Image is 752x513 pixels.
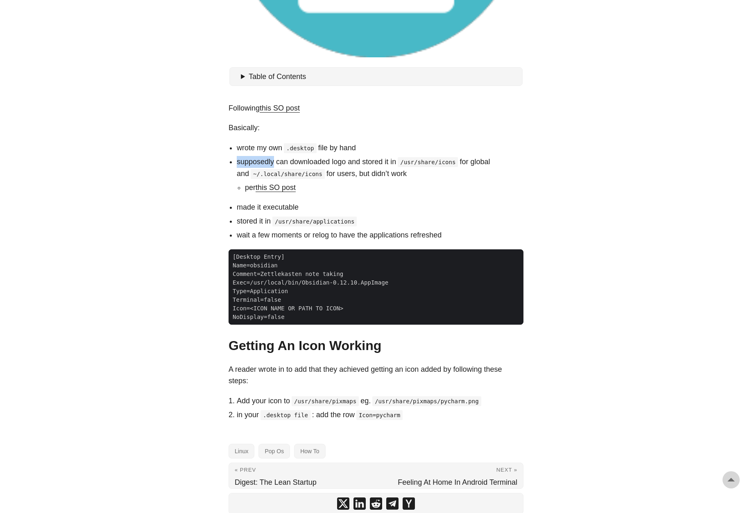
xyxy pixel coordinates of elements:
li: wrote my own file by hand [237,142,523,154]
a: go to top [723,471,740,488]
a: Linux [229,444,254,459]
li: made it executable [237,201,523,213]
p: Following [229,102,523,114]
a: share How To Add Application To Pop OS Gnome Launcher on reddit [370,497,382,510]
code: /usr/share/pixmaps/pycharm.png [372,396,481,406]
code: /usr/share/pixmaps [292,396,359,406]
a: share How To Add Application To Pop OS Gnome Launcher on linkedin [353,497,366,510]
li: stored it in [237,215,523,227]
li: per [245,182,523,194]
code: /usr/share/applications [272,217,357,226]
summary: Table of Contents [241,71,519,83]
code: .desktop [284,143,317,153]
span: Feeling At Home In Android Terminal [398,478,517,486]
a: this SO post [256,183,296,192]
a: share How To Add Application To Pop OS Gnome Launcher on x [337,497,349,510]
span: Name=obsidian [229,261,282,270]
li: wait a few moments or relog to have the applications refreshed [237,229,523,241]
span: Digest: The Lean Startup [235,478,317,486]
code: ~/.local/share/icons [251,169,325,179]
span: Next » [496,467,517,473]
a: share How To Add Application To Pop OS Gnome Launcher on telegram [386,497,399,510]
span: Exec=/usr/local/bin/Obsidian-0.12.10.AppImage [229,278,392,287]
li: Add your icon to eg. [237,395,523,407]
a: How To [294,444,325,459]
code: Icon=pycharm [356,410,403,420]
p: Basically: [229,122,523,134]
span: Icon=<ICON NAME OR PATH TO ICON> [229,304,347,313]
a: Pop Os [258,444,290,459]
span: NoDisplay=false [229,313,289,321]
span: Type=Application [229,287,292,296]
code: /usr/share/icons [398,157,458,167]
span: Table of Contents [249,72,306,81]
span: Terminal=false [229,296,285,304]
li: in your : add the row [237,409,523,421]
h2: Getting An Icon Working [229,338,523,353]
a: share How To Add Application To Pop OS Gnome Launcher on ycombinator [403,497,415,510]
code: .desktop file [260,410,310,420]
a: « Prev Digest: The Lean Startup [229,463,376,488]
a: Next » Feeling At Home In Android Terminal [376,463,523,488]
span: [Desktop Entry] [229,253,289,261]
li: supposedly can downloaded logo and stored it in for global and for users, but didn’t work [237,156,523,193]
span: Comment=Zettlekasten note taking [229,270,347,278]
p: A reader wrote in to add that they achieved getting an icon added by following these steps: [229,364,523,387]
a: this SO post [260,104,300,112]
span: « Prev [235,467,256,473]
